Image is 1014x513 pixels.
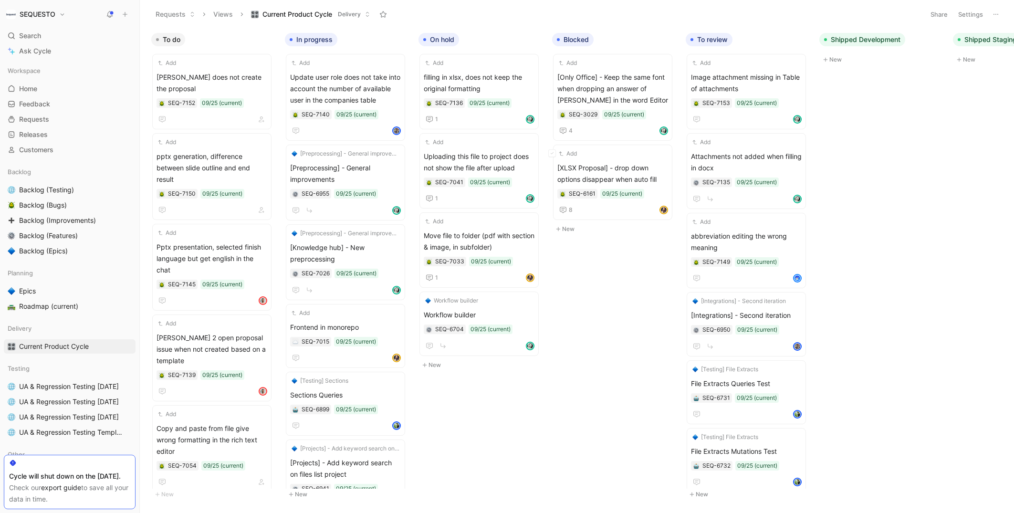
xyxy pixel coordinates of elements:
div: 09/25 (current) [737,98,777,108]
a: Requests [4,112,136,126]
a: 🌐UA & Regression Testing [DATE] [4,395,136,409]
img: 🔷 [292,378,297,384]
span: Backlog (Epics) [19,246,68,256]
span: Releases [19,130,48,139]
img: ☁️ [293,339,298,345]
button: Add [290,308,311,318]
span: [Only Office] - Keep the same font when dropping an answer of [PERSON_NAME] in the word Editor [557,72,668,106]
button: ⚙️ [426,326,432,333]
button: 🔷[Preprocessing] - General improvements [290,229,401,238]
span: Move file to folder (pdf with section & image, in subfolder) [424,230,534,253]
h1: SEQUESTO [20,10,55,19]
button: Add [424,137,445,147]
button: 4 [557,125,575,136]
span: [Integrations] - Second iteration [691,310,802,321]
a: Releases [4,127,136,142]
img: avatar [527,195,533,202]
div: 🪲 [158,100,165,106]
div: 09/25 (current) [737,325,777,335]
div: 09/25 (current) [470,178,510,187]
img: 🔷 [8,287,15,295]
a: Feedback [4,97,136,111]
div: SEQ-7041 [435,178,463,187]
div: Testing🌐UA & Regression Testing [DATE]🌐UA & Regression Testing [DATE]🌐UA & Regression Testing [DA... [4,361,136,440]
div: Backlog🌐Backlog (Testing)🪲Backlog (Bugs)➕Backlog (Improvements)⚙️Backlog (Features)🔷Backlog (Epics) [4,165,136,258]
button: 🎛️Current Product CycleDelivery [247,7,375,21]
span: Uploading this file to project does not show the file after upload [424,151,534,174]
img: 🤖 [693,396,699,401]
span: pptx generation, difference between slide outline and end result [157,151,267,185]
img: 🌐 [8,186,15,194]
button: 🪲 [559,111,566,118]
span: Backlog (Improvements) [19,216,96,225]
span: [Integrations] - Second iteration [701,296,786,306]
div: SEQ-7139 [168,370,196,380]
div: 09/25 (current) [336,110,376,119]
a: Add[XLSX Proposal] - drop down options disappear when auto fill09/25 (current)8avatar [553,145,672,220]
a: 🔷Workflow builderWorkflow builder09/25 (current)avatar [419,292,539,356]
button: ⚙️ [6,230,17,241]
div: Planning [4,266,136,280]
div: 09/25 (current) [737,178,777,187]
img: 🔷 [692,366,698,372]
button: 🪲 [426,100,432,106]
img: ⚙️ [293,191,298,197]
div: 09/25 (current) [604,110,644,119]
div: 09/25 (current) [470,98,510,108]
button: ☁️ [292,338,299,345]
div: 09/25 (current) [202,280,242,289]
span: [PERSON_NAME] does not create the proposal [157,72,267,94]
img: ⚙️ [693,180,699,186]
a: Add[PERSON_NAME] 2 open proposal issue when not created based on a template09/25 (current)avatar [152,314,272,401]
button: 🔷 [6,285,17,297]
div: 09/25 (current) [202,189,242,199]
button: ⚙️ [292,190,299,197]
span: Blocked [564,35,589,44]
div: SEQ-3029 [569,110,597,119]
div: Delivery [4,321,136,335]
span: Delivery [8,324,31,333]
img: avatar [794,196,801,202]
span: Attachments not added when filling in docx [691,151,802,174]
div: 🪲 [559,190,566,197]
div: SEQ-6161 [569,189,596,199]
span: Workflow builder [424,309,534,321]
a: AddMove file to folder (pdf with section & image, in subfolder)09/25 (current)1avatar [419,212,539,288]
button: On hold [418,33,459,46]
span: Frontend in monorepo [290,322,401,333]
button: In progress [285,33,337,46]
button: Share [926,8,952,21]
button: Add [557,58,578,68]
a: 🔷[Preprocessing] - General improvements[Preprocessing] - General improvements09/25 (current)avatar [286,145,405,220]
button: ⚙️ [292,270,299,277]
span: Feedback [19,99,50,109]
img: 🪲 [159,282,165,288]
img: 🪲 [560,191,565,197]
button: Add [424,58,445,68]
button: Add [157,409,178,419]
button: ➕ [6,215,17,226]
div: Workspace [4,63,136,78]
a: ⚙️Backlog (Features) [4,229,136,243]
button: 🔷[Testing] Sections [290,376,350,386]
div: SEQ-7145 [168,280,196,289]
img: 🔷 [292,151,297,157]
button: 🌐 [6,381,17,392]
span: 1 [435,275,438,281]
button: 🪲 [158,190,165,197]
img: avatar [794,411,801,418]
span: 1 [435,196,438,201]
img: avatar [527,116,533,123]
img: 🪲 [426,180,432,186]
img: 🔷 [425,298,431,304]
a: Add[Only Office] - Keep the same font when dropping an answer of [PERSON_NAME] in the word Editor... [553,54,672,141]
button: Add [691,58,712,68]
button: Add [157,137,178,147]
div: 🤖 [292,406,299,413]
button: 🔷[Testing] File Extracts [691,365,760,374]
button: New [552,223,678,235]
button: 🪲 [426,258,432,265]
a: AddUpdate user role does not take into account the number of available user in the companies tabl... [286,54,405,141]
div: SEQ-6899 [302,405,329,414]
